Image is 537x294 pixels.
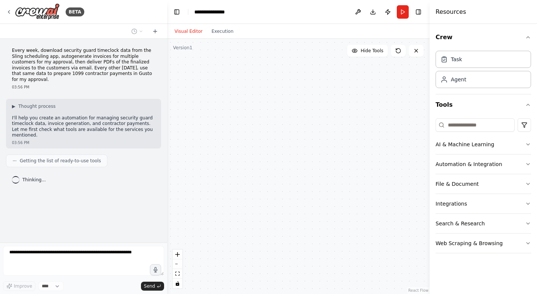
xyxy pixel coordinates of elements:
span: Hide Tools [361,48,383,54]
button: Hide Tools [347,45,388,57]
h4: Resources [436,7,466,16]
div: 03:56 PM [12,84,155,90]
button: Automation & Integration [436,154,531,174]
div: Version 1 [173,45,192,51]
button: zoom in [173,250,182,259]
button: zoom out [173,259,182,269]
button: toggle interactivity [173,279,182,288]
button: Web Scraping & Browsing [436,234,531,253]
div: BETA [66,7,84,16]
div: 03:56 PM [12,140,155,146]
div: Tools [436,115,531,259]
button: Hide left sidebar [172,7,182,17]
div: Task [451,56,462,63]
button: Execution [207,27,238,36]
div: React Flow controls [173,250,182,288]
div: Crew [436,48,531,94]
nav: breadcrumb [194,8,233,16]
a: React Flow attribution [408,288,428,293]
button: Send [141,282,164,291]
button: Search & Research [436,214,531,233]
span: Thought process [18,103,56,109]
button: File & Document [436,174,531,194]
img: Logo [15,3,60,20]
button: Start a new chat [149,27,161,36]
span: Getting the list of ready-to-use tools [20,158,101,164]
button: Hide right sidebar [413,7,424,17]
button: Tools [436,94,531,115]
button: Improve [3,281,35,291]
button: ▶Thought process [12,103,56,109]
button: AI & Machine Learning [436,135,531,154]
span: ▶ [12,103,15,109]
button: Crew [436,27,531,48]
button: Click to speak your automation idea [150,264,161,275]
button: Integrations [436,194,531,213]
div: Agent [451,76,466,83]
button: Switch to previous chat [128,27,146,36]
p: Every week, download security guard timeclock data from the Sling scheduling app, autogenerate in... [12,48,155,83]
button: Visual Editor [170,27,207,36]
p: I'll help you create an automation for managing security guard timeclock data, invoice generation... [12,115,155,138]
span: Thinking... [22,177,46,183]
span: Send [144,283,155,289]
span: Improve [14,283,32,289]
button: fit view [173,269,182,279]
